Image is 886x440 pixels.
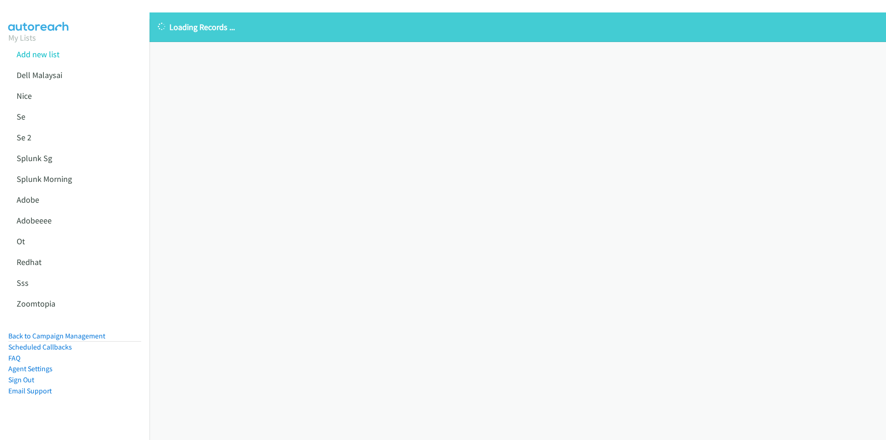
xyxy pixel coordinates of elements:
a: Se [17,111,25,122]
a: Email Support [8,386,52,395]
p: Loading Records ... [158,21,878,33]
a: Se 2 [17,132,31,143]
a: Zoomtopia [17,298,55,309]
a: Scheduled Callbacks [8,343,72,351]
a: Sss [17,277,29,288]
a: Agent Settings [8,364,53,373]
a: Adobe [17,194,39,205]
a: Nice [17,90,32,101]
a: Sign Out [8,375,34,384]
a: FAQ [8,354,20,362]
a: Splunk Morning [17,174,72,184]
a: Ot [17,236,25,247]
a: My Lists [8,32,36,43]
a: Add new list [17,49,60,60]
a: Adobeeee [17,215,52,226]
a: Back to Campaign Management [8,332,105,340]
a: Splunk Sg [17,153,52,163]
a: Redhat [17,257,42,267]
a: Dell Malaysai [17,70,62,80]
